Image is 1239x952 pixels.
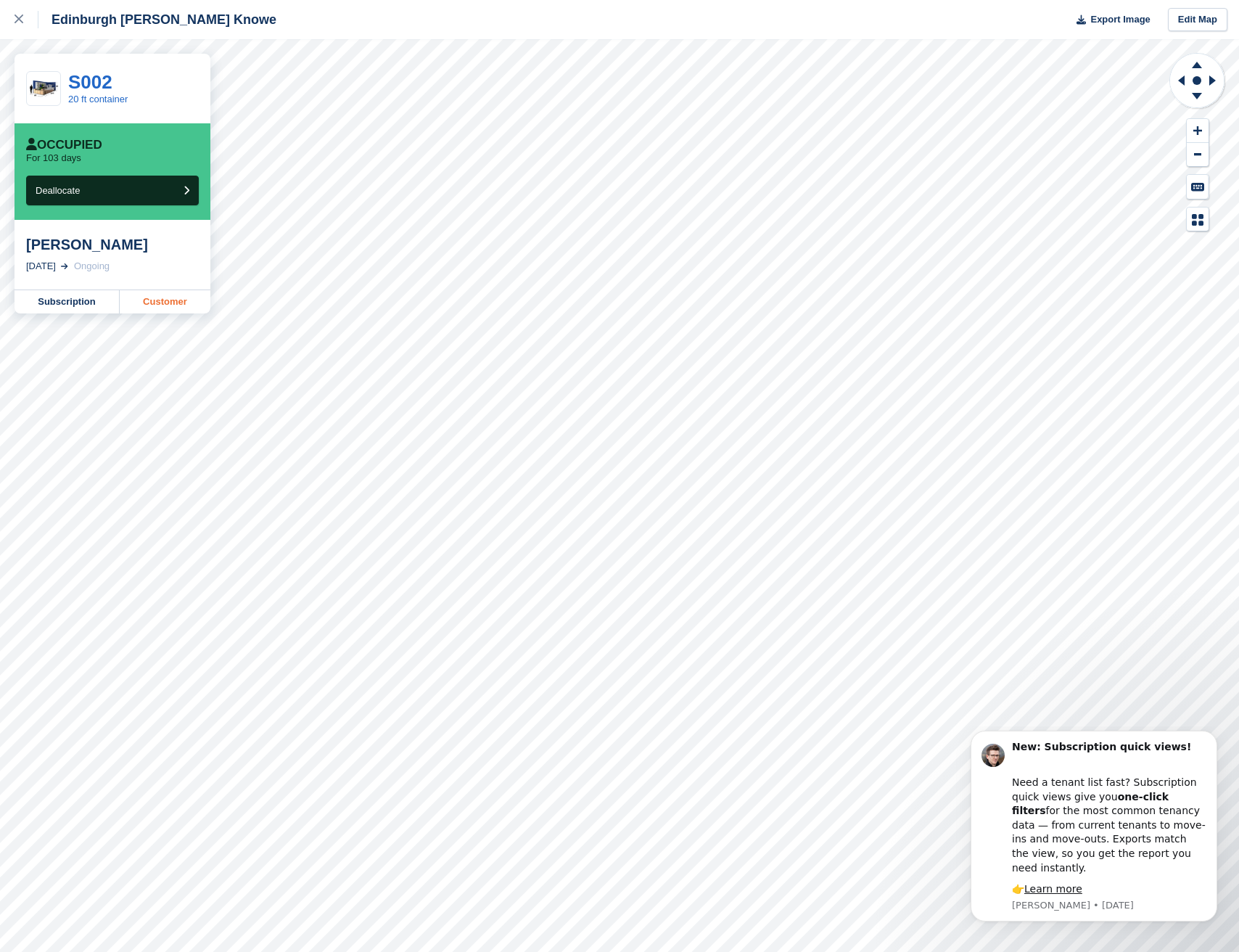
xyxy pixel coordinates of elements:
[1187,143,1209,167] button: Zoom Out
[36,185,80,196] span: Deallocate
[1187,119,1209,143] button: Zoom In
[1090,12,1150,27] span: Export Image
[61,263,68,269] img: arrow-right-light-icn-cde0832a797a2874e46488d9cf13f60e5c3a73dbe684e267c42b8395dfbc2abf.svg
[26,152,81,164] p: For 103 days
[26,259,56,274] div: [DATE]
[1168,8,1227,32] a: Edit Map
[15,290,120,313] a: Subscription
[1187,208,1209,231] button: Map Legend
[26,176,199,205] button: Deallocate
[26,236,199,253] div: [PERSON_NAME]
[1068,8,1150,32] button: Export Image
[1187,175,1209,199] button: Keyboard Shortcuts
[74,259,110,274] div: Ongoing
[27,76,60,102] img: 20-ft-container.jpg
[26,138,102,152] div: Occupied
[120,290,210,313] a: Customer
[38,11,276,28] div: Edinburgh [PERSON_NAME] Knowe
[68,94,128,104] a: 20 ft container
[68,71,112,93] a: S002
